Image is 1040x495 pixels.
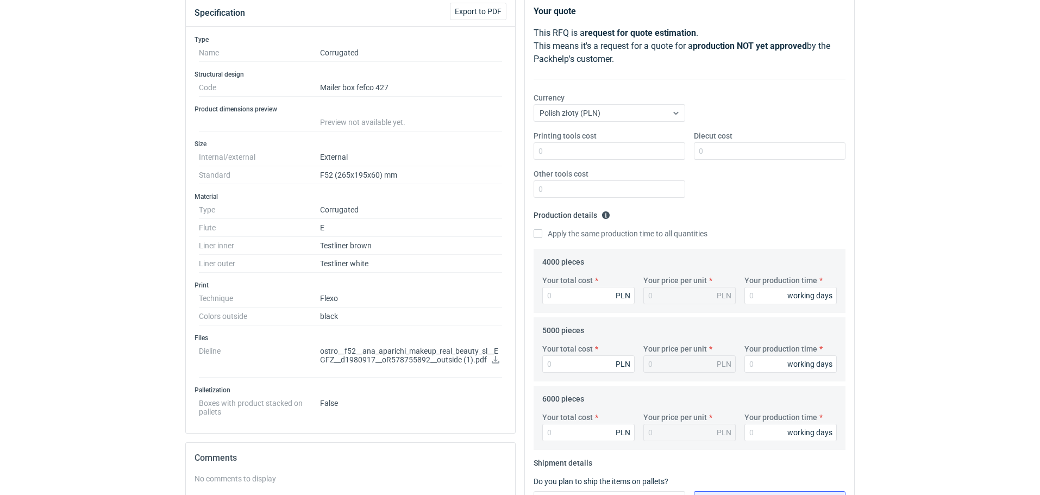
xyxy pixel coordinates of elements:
[534,180,685,198] input: 0
[199,79,320,97] dt: Code
[199,308,320,325] dt: Colors outside
[744,355,837,373] input: 0
[320,308,502,325] dd: black
[542,322,584,335] legend: 5000 pieces
[320,347,502,365] p: ostro__f52__ana_aparichi_makeup_real_beauty_sl__EGFZ__d1980917__oR578755892__outside (1).pdf
[199,255,320,273] dt: Liner outer
[534,27,845,66] p: This RFQ is a . This means it's a request for a quote for a by the Packhelp's customer.
[534,142,685,160] input: 0
[540,109,600,117] span: Polish złoty (PLN)
[534,92,565,103] label: Currency
[199,342,320,378] dt: Dieline
[199,237,320,255] dt: Liner inner
[542,275,593,286] label: Your total cost
[320,166,502,184] dd: F52 (265x195x60) mm
[694,142,845,160] input: 0
[195,105,506,114] h3: Product dimensions preview
[744,343,817,354] label: Your production time
[542,355,635,373] input: 0
[320,290,502,308] dd: Flexo
[199,44,320,62] dt: Name
[199,148,320,166] dt: Internal/external
[320,44,502,62] dd: Corrugated
[320,148,502,166] dd: External
[534,130,597,141] label: Printing tools cost
[744,412,817,423] label: Your production time
[534,454,592,467] legend: Shipment details
[195,334,506,342] h3: Files
[199,219,320,237] dt: Flute
[616,290,630,301] div: PLN
[320,118,405,127] span: Preview not available yet.
[616,359,630,369] div: PLN
[542,287,635,304] input: 0
[195,281,506,290] h3: Print
[542,343,593,354] label: Your total cost
[717,359,731,369] div: PLN
[616,427,630,438] div: PLN
[195,192,506,201] h3: Material
[320,201,502,219] dd: Corrugated
[542,424,635,441] input: 0
[320,237,502,255] dd: Testliner brown
[199,290,320,308] dt: Technique
[320,219,502,237] dd: E
[534,206,610,220] legend: Production details
[195,386,506,394] h3: Palletization
[643,275,707,286] label: Your price per unit
[643,412,707,423] label: Your price per unit
[534,6,576,16] strong: Your quote
[199,166,320,184] dt: Standard
[320,79,502,97] dd: Mailer box fefco 427
[199,394,320,416] dt: Boxes with product stacked on pallets
[744,287,837,304] input: 0
[199,201,320,219] dt: Type
[534,168,588,179] label: Other tools cost
[744,424,837,441] input: 0
[195,70,506,79] h3: Structural design
[450,3,506,20] button: Export to PDF
[534,477,668,486] label: Do you plan to ship the items on pallets?
[787,427,832,438] div: working days
[195,473,506,484] div: No comments to display
[542,412,593,423] label: Your total cost
[744,275,817,286] label: Your production time
[694,130,732,141] label: Diecut cost
[585,28,696,38] strong: request for quote estimation
[717,427,731,438] div: PLN
[787,290,832,301] div: working days
[787,359,832,369] div: working days
[717,290,731,301] div: PLN
[195,452,506,465] h2: Comments
[542,253,584,266] legend: 4000 pieces
[542,390,584,403] legend: 6000 pieces
[643,343,707,354] label: Your price per unit
[320,394,502,416] dd: False
[195,140,506,148] h3: Size
[195,35,506,44] h3: Type
[693,41,807,51] strong: production NOT yet approved
[455,8,502,15] span: Export to PDF
[320,255,502,273] dd: Testliner white
[534,228,707,239] label: Apply the same production time to all quantities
